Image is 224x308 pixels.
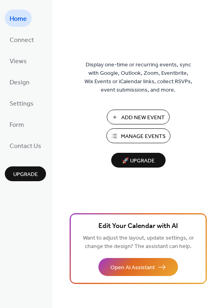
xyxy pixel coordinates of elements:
[84,61,192,94] span: Display one-time or recurring events, sync with Google, Outlook, Zoom, Eventbrite, Wix Events or ...
[121,114,165,122] span: Add New Event
[5,10,32,27] a: Home
[110,264,155,272] span: Open AI Assistant
[98,221,178,232] span: Edit Your Calendar with AI
[10,13,27,25] span: Home
[10,34,34,46] span: Connect
[10,76,30,89] span: Design
[116,156,161,166] span: 🚀 Upgrade
[106,128,170,143] button: Manage Events
[10,140,41,152] span: Contact Us
[10,55,27,68] span: Views
[5,73,34,90] a: Design
[107,110,170,124] button: Add New Event
[10,119,24,131] span: Form
[98,258,178,276] button: Open AI Assistant
[13,170,38,179] span: Upgrade
[10,98,34,110] span: Settings
[5,166,46,181] button: Upgrade
[5,137,46,154] a: Contact Us
[83,233,194,252] span: Want to adjust the layout, update settings, or change the design? The assistant can help.
[111,153,166,168] button: 🚀 Upgrade
[5,94,38,112] a: Settings
[121,132,166,141] span: Manage Events
[5,31,39,48] a: Connect
[5,52,32,69] a: Views
[5,116,29,133] a: Form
